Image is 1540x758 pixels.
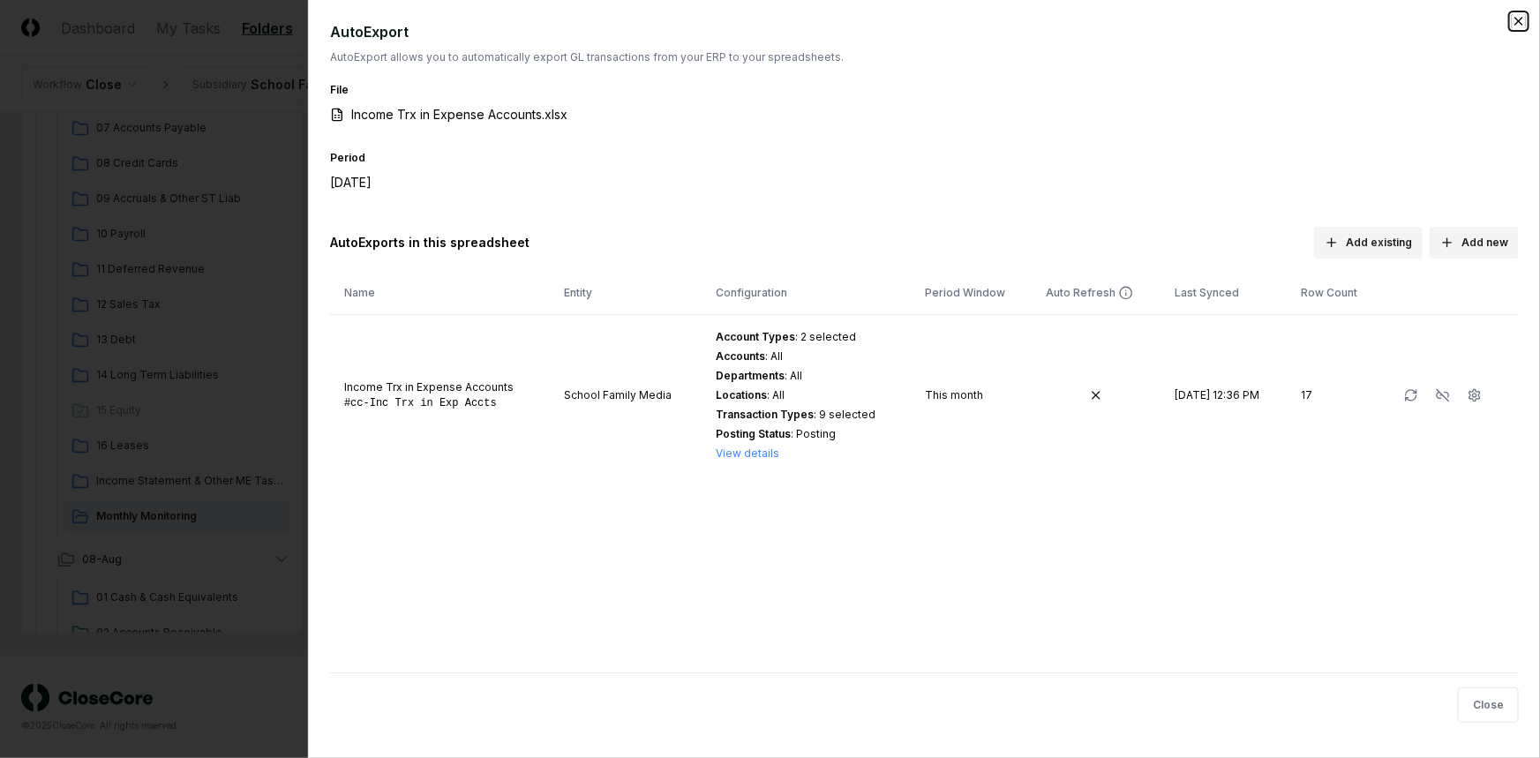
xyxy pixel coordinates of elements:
td: 17 [1287,315,1381,477]
th: Entity [551,273,702,315]
button: Auto Refresh [1046,285,1133,301]
a: Income Trx in Expense Accounts.xlsx [330,105,589,124]
div: : [716,407,897,423]
label: File [330,83,349,96]
h2: AutoExport [330,21,1519,42]
h3: AutoExports in this spreadsheet [330,233,530,251]
div: Auto Refresh [1046,285,1116,301]
div: : [716,329,897,345]
td: [DATE] 12:36 PM [1161,315,1287,477]
div: #cc- Inc Trx in Exp Accts [344,395,537,411]
th: Period Window [911,273,1032,315]
span: Transaction Types [716,408,814,421]
div: [DATE] [330,173,621,191]
span: All [790,369,802,382]
div: Income Trx in Expense Accounts [344,379,537,395]
div: : [716,426,897,442]
div: : [716,349,897,364]
span: Account Types [716,330,795,343]
span: Posting [796,427,836,440]
th: Last Synced [1161,273,1287,315]
th: Row Count [1287,273,1381,315]
span: Locations [716,388,767,402]
span: Departments [716,369,785,382]
span: 9 selected [819,408,875,421]
button: View details [716,446,779,462]
th: Name [330,273,551,315]
span: Accounts [716,349,765,363]
span: Posting Status [716,427,791,440]
div: : [716,368,897,384]
button: Add new [1430,227,1519,259]
div: This month [925,387,1018,403]
span: All [770,349,783,363]
span: All [772,388,785,402]
td: School Family Media [551,315,702,477]
label: Period [330,151,365,164]
div: : [716,387,897,403]
button: Add existing [1314,227,1423,259]
button: Close [1458,687,1519,723]
p: AutoExport allows you to automatically export GL transactions from your ERP to your spreadsheets. [330,49,1519,65]
th: Configuration [702,273,911,315]
span: 2 selected [800,330,856,343]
